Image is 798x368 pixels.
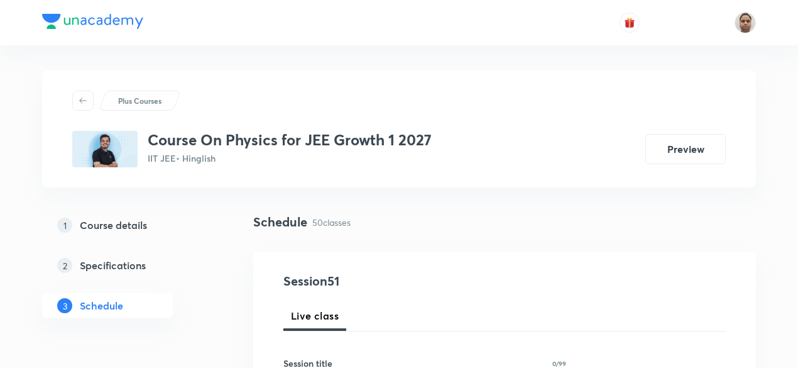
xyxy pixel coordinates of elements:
[42,253,213,278] a: 2Specifications
[620,13,640,33] button: avatar
[552,360,566,367] p: 0/99
[148,131,432,149] h3: Course On Physics for JEE Growth 1 2027
[118,95,161,106] p: Plus Courses
[645,134,726,164] button: Preview
[57,218,72,233] p: 1
[42,213,213,238] a: 1Course details
[42,14,143,32] a: Company Logo
[735,12,756,33] img: Shekhar Banerjee
[42,14,143,29] img: Company Logo
[253,213,307,231] h4: Schedule
[80,218,147,233] h5: Course details
[624,17,635,28] img: avatar
[72,131,138,167] img: 3C7E5BEA-2D31-4696-8EB7-B41CE2793FDD_plus.png
[57,298,72,313] p: 3
[283,272,513,291] h4: Session 51
[312,216,351,229] p: 50 classes
[80,258,146,273] h5: Specifications
[57,258,72,273] p: 2
[148,152,432,165] p: IIT JEE • Hinglish
[291,308,339,323] span: Live class
[80,298,123,313] h5: Schedule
